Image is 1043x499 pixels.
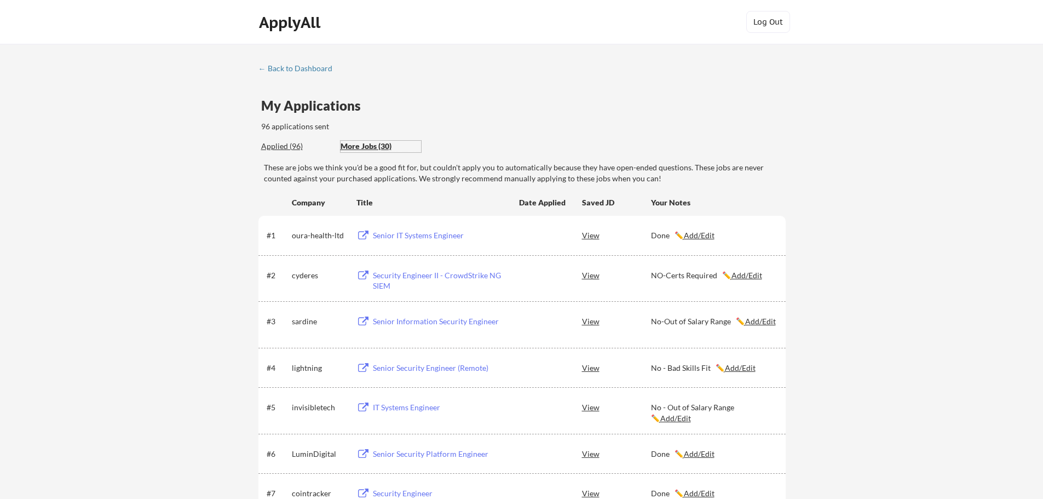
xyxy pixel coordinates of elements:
[267,316,288,327] div: #3
[267,449,288,460] div: #6
[267,363,288,374] div: #4
[651,316,776,327] div: No-Out of Salary Range ✏️
[356,197,509,208] div: Title
[373,363,509,374] div: Senior Security Engineer (Remote)
[519,197,567,208] div: Date Applied
[267,230,288,241] div: #1
[373,230,509,241] div: Senior IT Systems Engineer
[259,13,324,32] div: ApplyAll
[261,141,332,152] div: Applied (96)
[292,488,347,499] div: cointracker
[373,449,509,460] div: Senior Security Platform Engineer
[292,197,347,208] div: Company
[582,225,651,245] div: View
[684,489,714,498] u: Add/Edit
[582,192,651,212] div: Saved JD
[267,270,288,281] div: #2
[292,230,347,241] div: oura-health-ltd
[292,402,347,413] div: invisibletech
[725,363,756,372] u: Add/Edit
[373,488,509,499] div: Security Engineer
[264,162,786,183] div: These are jobs we think you'd be a good fit for, but couldn't apply you to automatically because ...
[684,449,714,458] u: Add/Edit
[651,488,776,499] div: Done ✏️
[258,64,341,75] a: ← Back to Dashboard
[582,265,651,285] div: View
[651,402,776,423] div: No - Out of Salary Range ✏️
[258,65,341,72] div: ← Back to Dashboard
[651,197,776,208] div: Your Notes
[373,402,509,413] div: IT Systems Engineer
[582,397,651,417] div: View
[292,449,347,460] div: LuminDigital
[373,270,509,291] div: Security Engineer II - CrowdStrike NG SIEM
[261,99,370,112] div: My Applications
[582,311,651,331] div: View
[745,317,776,326] u: Add/Edit
[292,316,347,327] div: sardine
[651,270,776,281] div: NO-Certs Required ✏️
[731,271,762,280] u: Add/Edit
[267,402,288,413] div: #5
[341,141,421,152] div: More Jobs (30)
[341,141,421,152] div: These are job applications we think you'd be a good fit for, but couldn't apply you to automatica...
[582,358,651,377] div: View
[746,11,790,33] button: Log Out
[261,141,332,152] div: These are all the jobs you've been applied to so far.
[651,230,776,241] div: Done ✏️
[651,363,776,374] div: No - Bad Skills Fit ✏️
[267,488,288,499] div: #7
[261,121,473,132] div: 96 applications sent
[651,449,776,460] div: Done ✏️
[660,414,691,423] u: Add/Edit
[292,363,347,374] div: lightning
[292,270,347,281] div: cyderes
[582,444,651,463] div: View
[684,231,714,240] u: Add/Edit
[373,316,509,327] div: Senior Information Security Engineer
